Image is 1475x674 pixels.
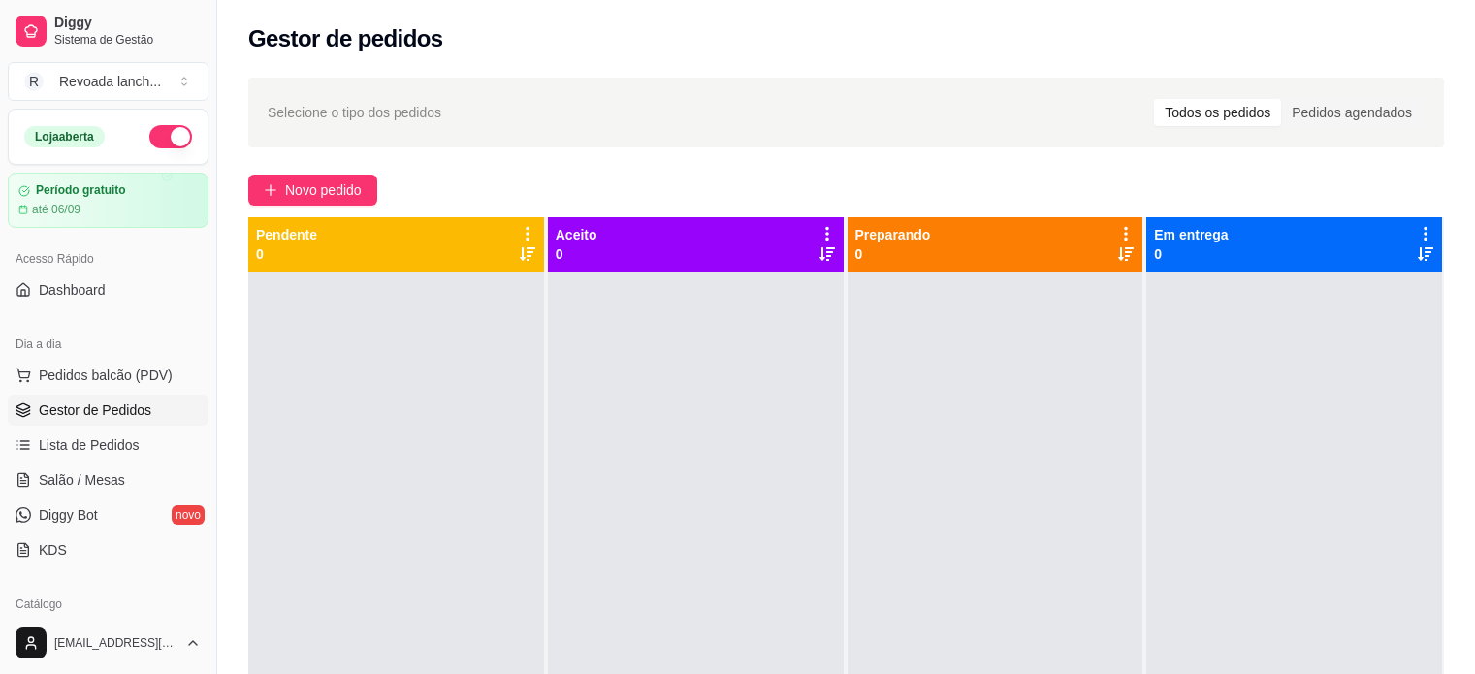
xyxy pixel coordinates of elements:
[39,366,173,385] span: Pedidos balcão (PDV)
[8,8,208,54] a: DiggySistema de Gestão
[32,202,80,217] article: até 06/09
[248,175,377,206] button: Novo pedido
[8,465,208,496] a: Salão / Mesas
[8,395,208,426] a: Gestor de Pedidos
[39,280,106,300] span: Dashboard
[8,430,208,461] a: Lista de Pedidos
[8,173,208,228] a: Período gratuitoaté 06/09
[1154,244,1228,264] p: 0
[8,274,208,305] a: Dashboard
[39,540,67,560] span: KDS
[1154,99,1281,126] div: Todos os pedidos
[285,179,362,201] span: Novo pedido
[149,125,192,148] button: Alterar Status
[8,620,208,666] button: [EMAIL_ADDRESS][DOMAIN_NAME]
[39,401,151,420] span: Gestor de Pedidos
[1281,99,1423,126] div: Pedidos agendados
[256,225,317,244] p: Pendente
[39,435,140,455] span: Lista de Pedidos
[268,102,441,123] span: Selecione o tipo dos pedidos
[248,23,443,54] h2: Gestor de pedidos
[8,243,208,274] div: Acesso Rápido
[8,329,208,360] div: Dia a dia
[8,534,208,565] a: KDS
[556,225,597,244] p: Aceito
[8,360,208,391] button: Pedidos balcão (PDV)
[556,244,597,264] p: 0
[36,183,126,198] article: Período gratuito
[855,225,931,244] p: Preparando
[39,505,98,525] span: Diggy Bot
[39,470,125,490] span: Salão / Mesas
[59,72,161,91] div: Revoada lanch ...
[1154,225,1228,244] p: Em entrega
[54,32,201,48] span: Sistema de Gestão
[8,499,208,530] a: Diggy Botnovo
[54,15,201,32] span: Diggy
[24,126,105,147] div: Loja aberta
[264,183,277,197] span: plus
[24,72,44,91] span: R
[8,62,208,101] button: Select a team
[256,244,317,264] p: 0
[54,635,177,651] span: [EMAIL_ADDRESS][DOMAIN_NAME]
[8,589,208,620] div: Catálogo
[855,244,931,264] p: 0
